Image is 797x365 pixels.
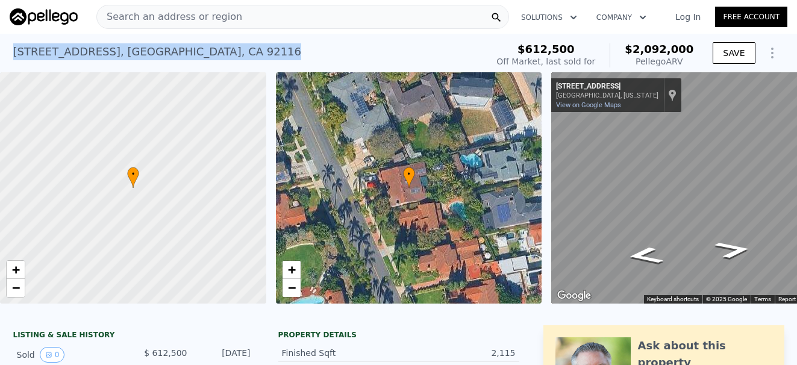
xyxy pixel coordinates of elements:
div: Off Market, last sold for [496,55,595,67]
span: $ 612,500 [144,348,187,358]
img: Pellego [10,8,78,25]
path: Go Northwest, Marlborough Dr [611,243,679,269]
div: Sold [17,347,124,363]
path: Go Southeast, Marlborough Dr [699,237,767,263]
div: LISTING & SALE HISTORY [13,330,254,342]
a: Zoom in [283,261,301,279]
div: • [127,167,139,188]
button: Company [587,7,656,28]
a: View on Google Maps [556,101,621,109]
div: 2,115 [399,347,516,359]
a: Terms [754,296,771,302]
div: [STREET_ADDRESS] [556,82,658,92]
div: Finished Sqft [282,347,399,359]
span: + [287,262,295,277]
a: Show location on map [668,89,677,102]
a: Open this area in Google Maps (opens a new window) [554,288,594,304]
div: [DATE] [197,347,251,363]
div: Pellego ARV [625,55,693,67]
span: • [403,169,415,179]
span: $612,500 [517,43,575,55]
button: SAVE [713,42,755,64]
a: Zoom in [7,261,25,279]
a: Zoom out [7,279,25,297]
button: Show Options [760,41,784,65]
a: Free Account [715,7,787,27]
span: + [12,262,20,277]
div: [GEOGRAPHIC_DATA], [US_STATE] [556,92,658,99]
a: Log In [661,11,715,23]
span: − [287,280,295,295]
div: Property details [278,330,519,340]
span: • [127,169,139,179]
span: − [12,280,20,295]
button: Solutions [511,7,587,28]
div: [STREET_ADDRESS] , [GEOGRAPHIC_DATA] , CA 92116 [13,43,302,60]
button: Keyboard shortcuts [647,295,699,304]
span: Search an address or region [97,10,242,24]
img: Google [554,288,594,304]
a: Zoom out [283,279,301,297]
span: $2,092,000 [625,43,693,55]
button: View historical data [40,347,65,363]
div: • [403,167,415,188]
span: © 2025 Google [706,296,747,302]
